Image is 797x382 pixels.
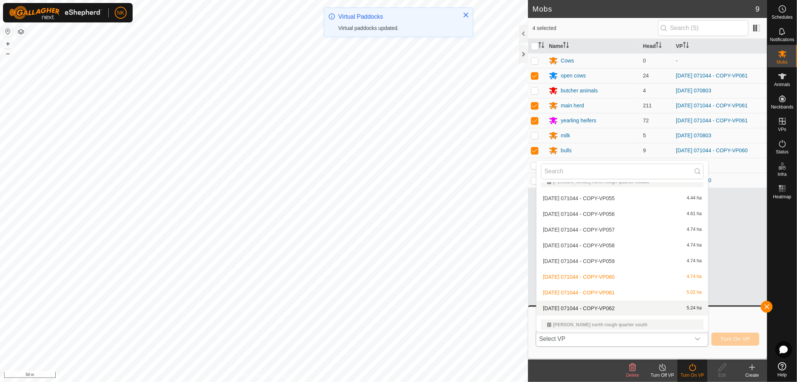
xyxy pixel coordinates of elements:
[673,53,767,68] td: -
[687,227,702,232] span: 4.74 ha
[687,211,702,217] span: 4.61 ha
[687,290,702,295] span: 5.02 ha
[543,196,615,201] span: [DATE] 071044 - COPY-VP055
[687,196,702,201] span: 4.44 ha
[673,158,767,173] td: -
[683,43,689,49] p-sorticon: Activate to sort
[532,24,658,32] span: 4 selected
[547,323,698,327] div: [PERSON_NAME] north rough quarter south
[543,227,615,232] span: [DATE] 071044 - COPY-VP057
[673,39,767,54] th: VP
[532,4,756,13] h2: Mobs
[561,57,574,65] div: Cows
[776,150,788,154] span: Status
[778,127,786,132] span: VPs
[3,27,12,36] button: Reset Map
[774,82,790,87] span: Animals
[9,6,102,19] img: Gallagher Logo
[767,359,797,380] a: Help
[561,102,584,110] div: main herd
[537,207,708,221] li: 2025-08-13 071044 - COPY-VP056
[561,72,586,80] div: open cows
[658,20,748,36] input: Search (S)
[643,73,649,79] span: 24
[546,39,640,54] th: Name
[648,372,677,379] div: Turn Off VP
[771,105,793,109] span: Neckbands
[677,372,707,379] div: Turn On VP
[676,73,748,79] a: [DATE] 071044 - COPY-VP061
[770,37,794,42] span: Notifications
[536,331,690,346] span: Select VP
[687,259,702,264] span: 4.74 ha
[707,372,737,379] div: Edit
[461,10,471,20] button: Close
[721,336,750,342] span: Turn On VP
[643,147,646,153] span: 9
[543,211,615,217] span: [DATE] 071044 - COPY-VP056
[271,372,293,379] a: Contact Us
[643,58,646,64] span: 0
[561,147,572,155] div: bulls
[656,43,662,49] p-sorticon: Activate to sort
[640,39,673,54] th: Head
[756,3,760,15] span: 9
[235,372,263,379] a: Privacy Policy
[537,285,708,300] li: 2025-08-13 071044 - COPY-VP061
[737,372,767,379] div: Create
[543,243,615,248] span: [DATE] 071044 - COPY-VP058
[537,301,708,316] li: 2025-08-13 071044 - COPY-VP062
[643,88,646,94] span: 4
[563,43,569,49] p-sorticon: Activate to sort
[676,117,748,123] a: [DATE] 071044 - COPY-VP061
[543,290,615,295] span: [DATE] 071044 - COPY-VP061
[778,373,787,377] span: Help
[537,238,708,253] li: 2025-08-13 071044 - COPY-VP058
[561,132,570,140] div: milk
[687,306,702,311] span: 5.24 ha
[537,191,708,206] li: 2025-08-13 071044 - COPY-VP055
[643,117,649,123] span: 72
[676,147,748,153] a: [DATE] 071044 - COPY-VP060
[3,49,12,58] button: –
[537,222,708,237] li: 2025-08-13 071044 - COPY-VP057
[690,331,705,346] div: dropdown trigger
[773,195,791,199] span: Heatmap
[543,274,615,279] span: [DATE] 071044 - COPY-VP060
[117,9,124,17] span: NK
[543,306,615,311] span: [DATE] 071044 - COPY-VP062
[561,87,598,95] div: butcher animals
[537,269,708,284] li: 2025-08-13 071044 - COPY-VP060
[711,333,759,346] button: Turn On VP
[339,12,455,21] div: Virtual Paddocks
[339,24,455,32] div: Virtual paddocks updated.
[547,180,698,184] div: [PERSON_NAME] north rough quarter middle
[537,254,708,269] li: 2025-08-13 071044 - COPY-VP059
[777,60,788,64] span: Mobs
[561,117,596,125] div: yearling heifers
[676,88,711,94] a: [DATE] 070803
[687,274,702,279] span: 4.74 ha
[643,132,646,138] span: 5
[16,27,25,36] button: Map Layers
[772,15,793,19] span: Schedules
[676,132,711,138] a: [DATE] 070803
[538,43,544,49] p-sorticon: Activate to sort
[778,172,787,177] span: Infra
[676,103,748,109] a: [DATE] 071044 - COPY-VP061
[3,39,12,48] button: +
[541,164,704,179] input: Search
[676,177,711,183] a: [DATE] 091140
[687,243,702,248] span: 4.74 ha
[626,373,639,378] span: Delete
[643,103,652,109] span: 211
[543,259,615,264] span: [DATE] 071044 - COPY-VP059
